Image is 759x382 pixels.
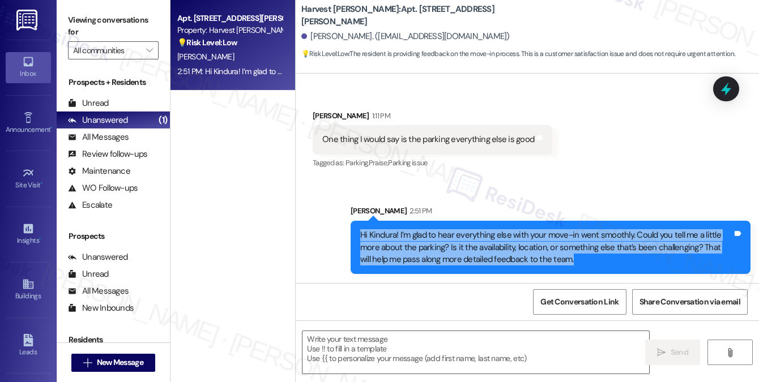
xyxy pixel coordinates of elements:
[639,296,740,308] span: Share Conversation via email
[301,48,735,60] span: : The resident is providing feedback on the move-in process. This is a customer satisfaction issu...
[533,289,626,315] button: Get Conversation Link
[657,348,666,357] i: 
[369,110,390,122] div: 1:11 PM
[177,51,234,62] span: [PERSON_NAME]
[73,41,140,59] input: All communities
[671,346,688,358] span: Send
[68,182,138,194] div: WO Follow-ups
[322,134,534,145] div: One thing I would say is the parking everything else is good
[6,52,51,83] a: Inbox
[16,10,40,31] img: ResiDesk Logo
[632,289,748,315] button: Share Conversation via email
[68,251,128,263] div: Unanswered
[41,179,42,187] span: •
[83,358,92,367] i: 
[407,205,432,217] div: 2:51 PM
[68,165,130,177] div: Maintenance
[97,357,143,368] span: New Message
[68,97,109,109] div: Unread
[301,31,510,42] div: [PERSON_NAME]. ([EMAIL_ADDRESS][DOMAIN_NAME])
[6,219,51,250] a: Insights •
[50,124,52,132] span: •
[68,285,129,297] div: All Messages
[68,302,134,314] div: New Inbounds
[313,154,552,171] div: Tagged as:
[351,205,751,221] div: [PERSON_NAME]
[68,268,109,280] div: Unread
[177,24,282,36] div: Property: Harvest [PERSON_NAME]
[177,12,282,24] div: Apt. [STREET_ADDRESS][PERSON_NAME]
[360,229,732,265] div: Hi Kindura! I’m glad to hear everything else with your move-in went smoothly. Could you tell me a...
[301,3,528,28] b: Harvest [PERSON_NAME]: Apt. [STREET_ADDRESS][PERSON_NAME]
[68,11,159,41] label: Viewing conversations for
[6,331,51,361] a: Leads
[540,296,619,308] span: Get Conversation Link
[313,110,552,126] div: [PERSON_NAME]
[68,148,147,160] div: Review follow-ups
[71,354,155,372] button: New Message
[346,158,369,168] span: Parking ,
[57,334,170,346] div: Residents
[645,340,700,365] button: Send
[57,76,170,88] div: Prospects + Residents
[57,230,170,242] div: Prospects
[68,131,129,143] div: All Messages
[6,274,51,305] a: Buildings
[388,158,428,168] span: Parking issue
[156,111,170,129] div: (1)
[726,348,734,357] i: 
[369,158,388,168] span: Praise ,
[302,331,649,374] textarea: To enrich screen reader interactions, please activate Accessibility in Grammarly extension settings
[39,235,41,243] span: •
[301,49,349,58] strong: 💡 Risk Level: Low
[68,199,112,211] div: Escalate
[177,37,237,48] strong: 💡 Risk Level: Low
[6,164,51,194] a: Site Visit •
[146,46,152,55] i: 
[68,114,128,126] div: Unanswered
